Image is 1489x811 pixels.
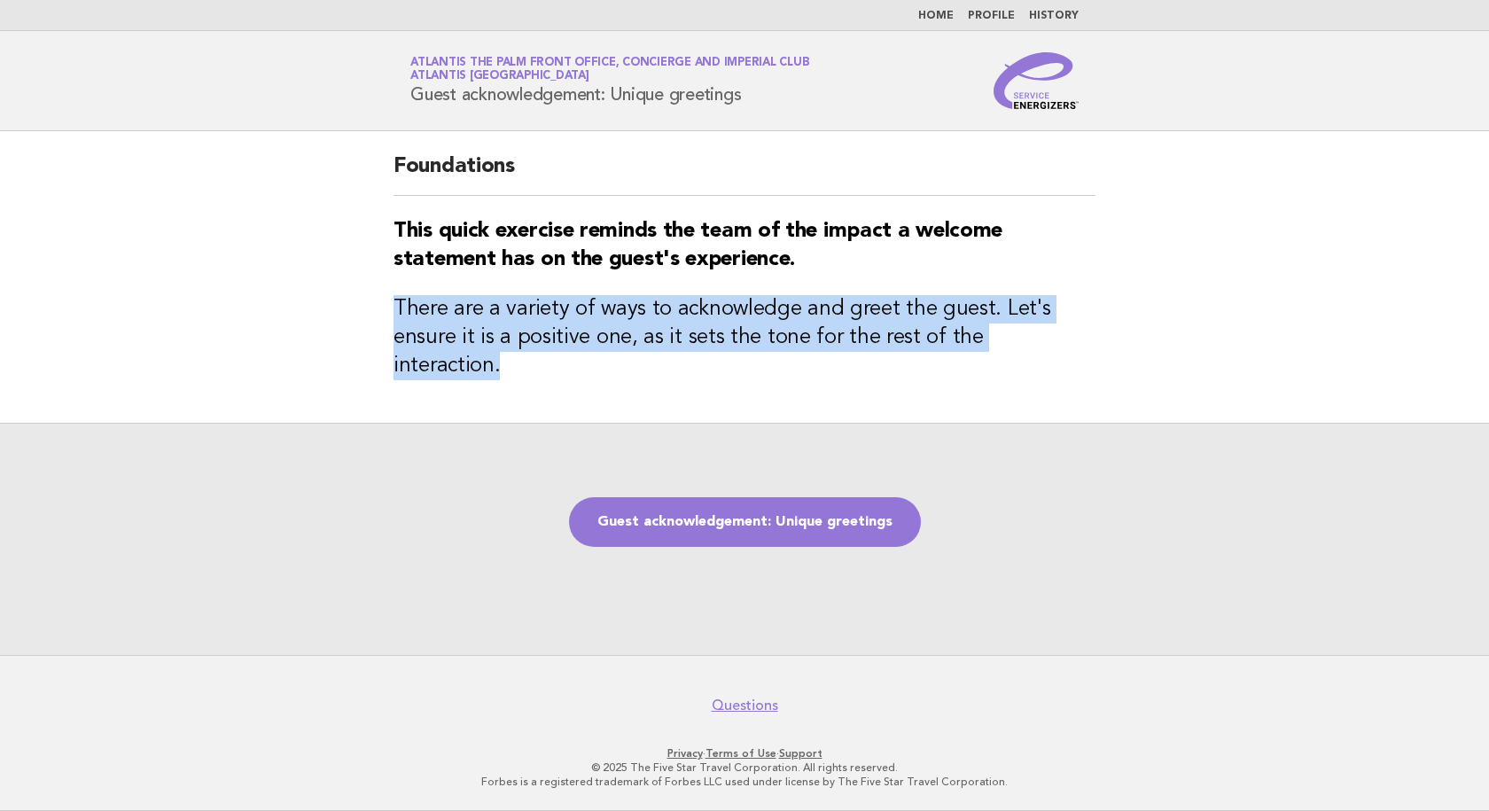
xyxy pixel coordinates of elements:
[410,71,589,82] span: Atlantis [GEOGRAPHIC_DATA]
[410,57,809,82] a: Atlantis The Palm Front Office, Concierge and Imperial ClubAtlantis [GEOGRAPHIC_DATA]
[706,747,776,760] a: Terms of Use
[410,58,809,104] h1: Guest acknowledgement: Unique greetings
[569,497,921,547] a: Guest acknowledgement: Unique greetings
[1029,11,1079,21] a: History
[394,221,1002,270] strong: This quick exercise reminds the team of the impact a welcome statement has on the guest's experie...
[202,746,1287,760] p: · ·
[394,152,1095,196] h2: Foundations
[394,295,1095,380] h3: There are a variety of ways to acknowledge and greet the guest. Let's ensure it is a positive one...
[994,52,1079,109] img: Service Energizers
[968,11,1015,21] a: Profile
[918,11,954,21] a: Home
[202,775,1287,789] p: Forbes is a registered trademark of Forbes LLC used under license by The Five Star Travel Corpora...
[202,760,1287,775] p: © 2025 The Five Star Travel Corporation. All rights reserved.
[712,697,778,714] a: Questions
[667,747,703,760] a: Privacy
[779,747,822,760] a: Support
